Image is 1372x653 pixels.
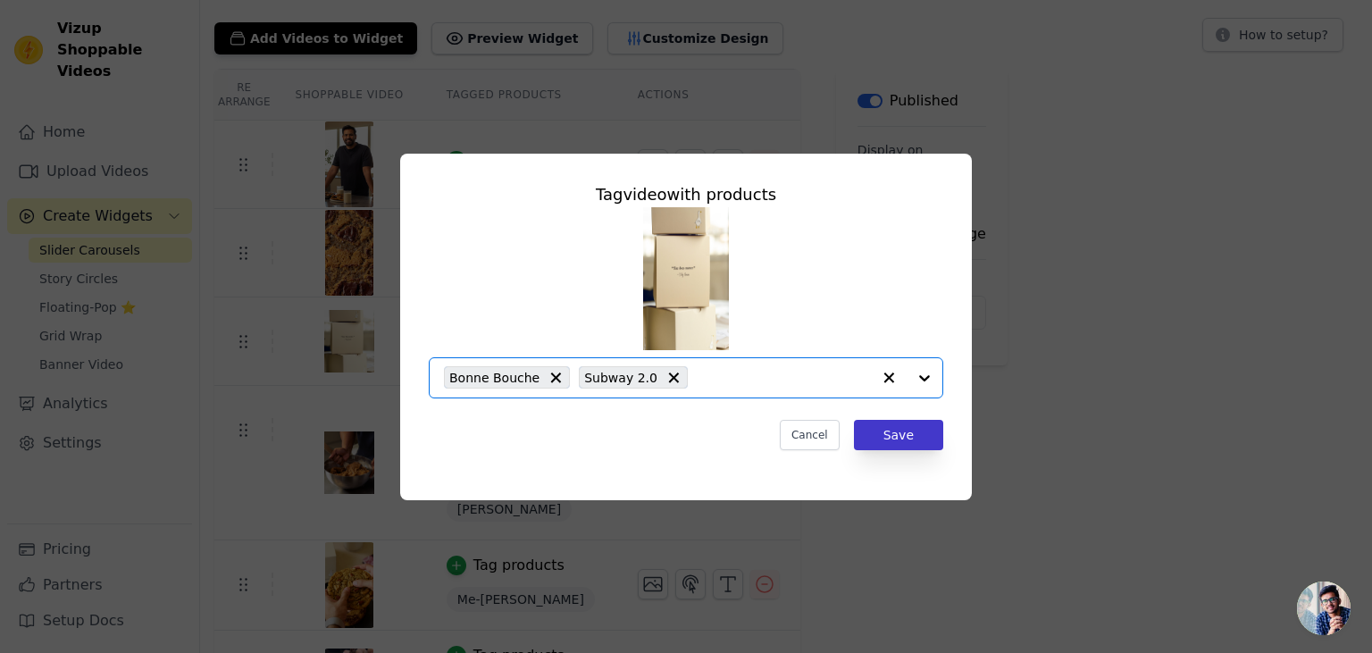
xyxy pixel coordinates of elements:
[429,182,943,207] div: Tag video with products
[643,207,729,350] img: reel-preview-bc7ed8.myshopify.com-3646102763400249555_34095521525.jpeg
[449,367,540,388] span: Bonne Bouche
[780,420,840,450] button: Cancel
[1297,582,1351,635] div: Open chat
[584,367,657,388] span: Subway 2.0
[854,420,943,450] button: Save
